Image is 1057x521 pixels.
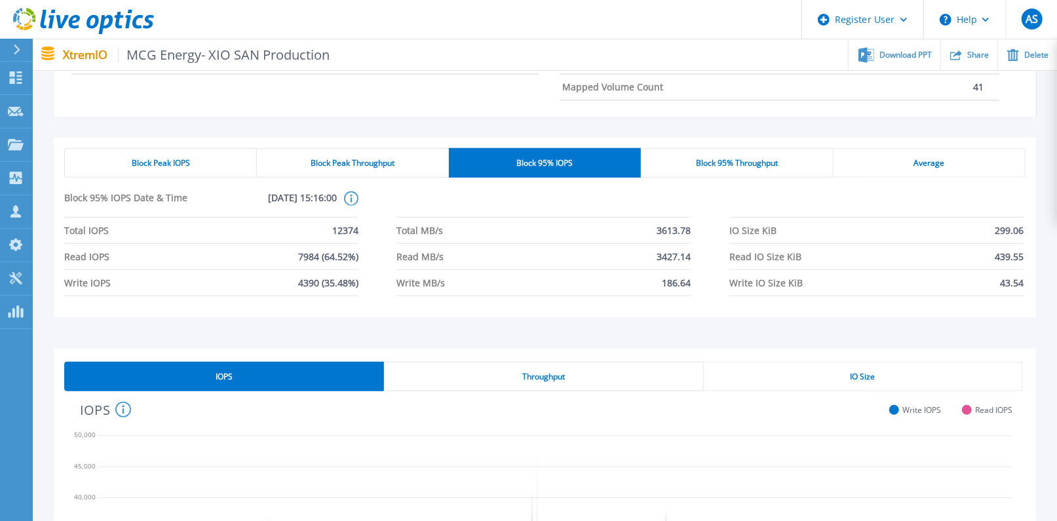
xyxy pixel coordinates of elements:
span: MCG Energy- XIO SAN Production [118,47,330,62]
span: Block Peak Throughput [311,158,395,168]
span: Share [967,51,989,59]
span: Write IO Size KiB [729,270,803,296]
span: Total IOPS [64,218,109,243]
span: Throughput [522,372,565,382]
span: 299.06 [995,218,1024,243]
span: 12374 [332,218,358,243]
span: Block 95% Throughput [696,158,778,168]
span: 3427.14 [657,244,691,269]
span: Read IOPS [64,244,109,269]
text: 50,000 [74,431,96,440]
span: Download PPT [879,51,932,59]
h4: IOPS [80,402,131,417]
span: Total MB/s [397,218,444,243]
span: IO Size [851,372,875,382]
span: Write IOPS [902,405,941,415]
span: 7984 (64.52%) [298,244,358,269]
p: XtremIO [63,47,330,62]
p: 41 [973,82,984,92]
span: AS [1026,14,1038,24]
text: 40,000 [74,493,96,502]
span: 43.54 [1000,270,1024,296]
span: Block 95% IOPS Date & Time [64,191,201,217]
span: Write MB/s [397,270,446,296]
span: 439.55 [995,244,1024,269]
span: Read IOPS [975,405,1012,415]
h4: Mapped Volume Count [562,82,663,92]
span: Read MB/s [397,244,444,269]
span: Delete [1024,51,1048,59]
span: IOPS [216,372,233,382]
span: Block Peak IOPS [132,158,190,168]
span: Average [913,158,944,168]
span: IO Size KiB [729,218,777,243]
text: 45,000 [74,461,96,471]
span: 4390 (35.48%) [298,270,358,296]
span: [DATE] 15:16:00 [201,191,337,217]
span: Write IOPS [64,270,111,296]
span: 186.64 [662,270,691,296]
span: Read IO Size KiB [729,244,801,269]
span: Block 95% IOPS [516,158,573,168]
span: 3613.78 [657,218,691,243]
